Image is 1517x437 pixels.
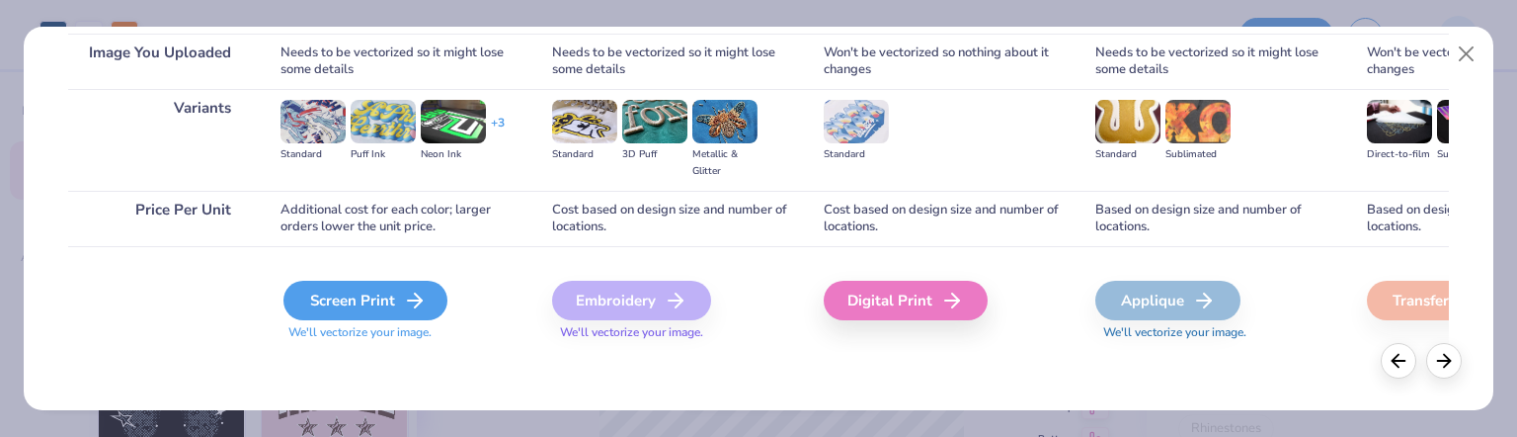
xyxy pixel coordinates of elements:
div: Standard [552,146,617,163]
div: Won't be vectorized so nothing about it changes [824,34,1066,89]
img: Standard [1095,100,1160,143]
div: Applique [1095,281,1240,320]
div: Transfers [1367,281,1512,320]
div: Sublimated [1165,146,1231,163]
div: Direct-to-film [1367,146,1432,163]
img: Neon Ink [421,100,486,143]
div: Digital Print [824,281,988,320]
div: Supacolor [1437,146,1502,163]
span: We'll vectorize your image. [280,324,522,341]
img: Direct-to-film [1367,100,1432,143]
div: Variants [68,89,251,191]
button: Close [1448,36,1485,73]
div: Price Per Unit [68,191,251,246]
div: Needs to be vectorized so it might lose some details [552,34,794,89]
img: 3D Puff [622,100,687,143]
div: Image You Uploaded [68,34,251,89]
img: Standard [552,100,617,143]
img: Metallic & Glitter [692,100,758,143]
img: Sublimated [1165,100,1231,143]
div: Needs to be vectorized so it might lose some details [1095,34,1337,89]
div: Additional cost for each color; larger orders lower the unit price. [280,191,522,246]
img: Puff Ink [351,100,416,143]
div: Screen Print [283,281,447,320]
div: Based on design size and number of locations. [1095,191,1337,246]
div: Standard [280,146,346,163]
div: Puff Ink [351,146,416,163]
div: Embroidery [552,281,711,320]
img: Standard [280,100,346,143]
div: Neon Ink [421,146,486,163]
div: Cost based on design size and number of locations. [552,191,794,246]
div: + 3 [491,115,505,148]
div: Standard [824,146,889,163]
div: Standard [1095,146,1160,163]
img: Supacolor [1437,100,1502,143]
div: Cost based on design size and number of locations. [824,191,1066,246]
span: We'll vectorize your image. [1095,324,1337,341]
div: Metallic & Glitter [692,146,758,180]
div: Needs to be vectorized so it might lose some details [280,34,522,89]
span: We'll vectorize your image. [552,324,794,341]
img: Standard [824,100,889,143]
div: 3D Puff [622,146,687,163]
